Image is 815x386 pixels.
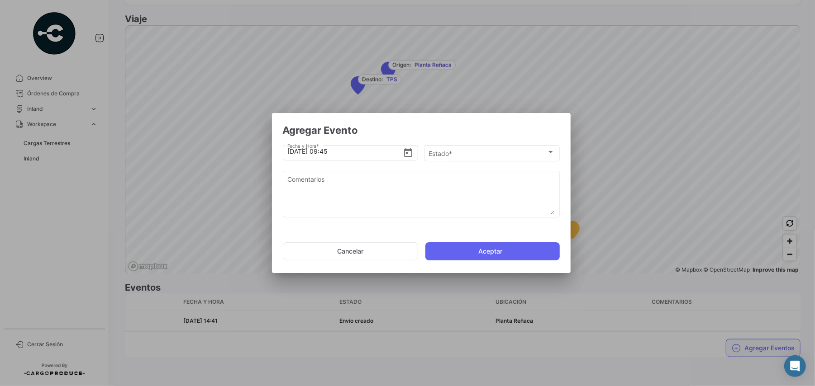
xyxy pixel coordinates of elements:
[784,355,806,377] div: Abrir Intercom Messenger
[425,242,560,260] button: Aceptar
[429,150,547,158] span: Estado *
[283,124,560,137] h2: Agregar Evento
[287,136,403,167] input: Seleccionar una fecha
[403,147,414,157] button: Open calendar
[283,242,418,260] button: Cancelar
